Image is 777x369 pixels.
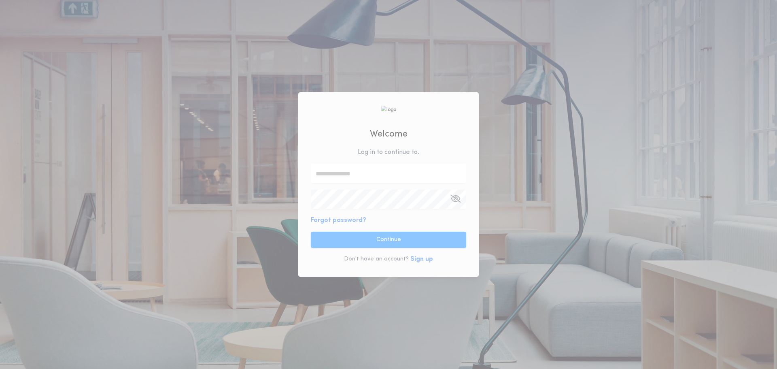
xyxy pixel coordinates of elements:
p: Log in to continue to . [358,147,419,157]
p: Don't have an account? [344,255,409,263]
img: logo [381,106,396,113]
button: Forgot password? [311,215,366,225]
button: Continue [311,232,466,248]
button: Sign up [410,254,433,264]
h2: Welcome [370,128,408,141]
